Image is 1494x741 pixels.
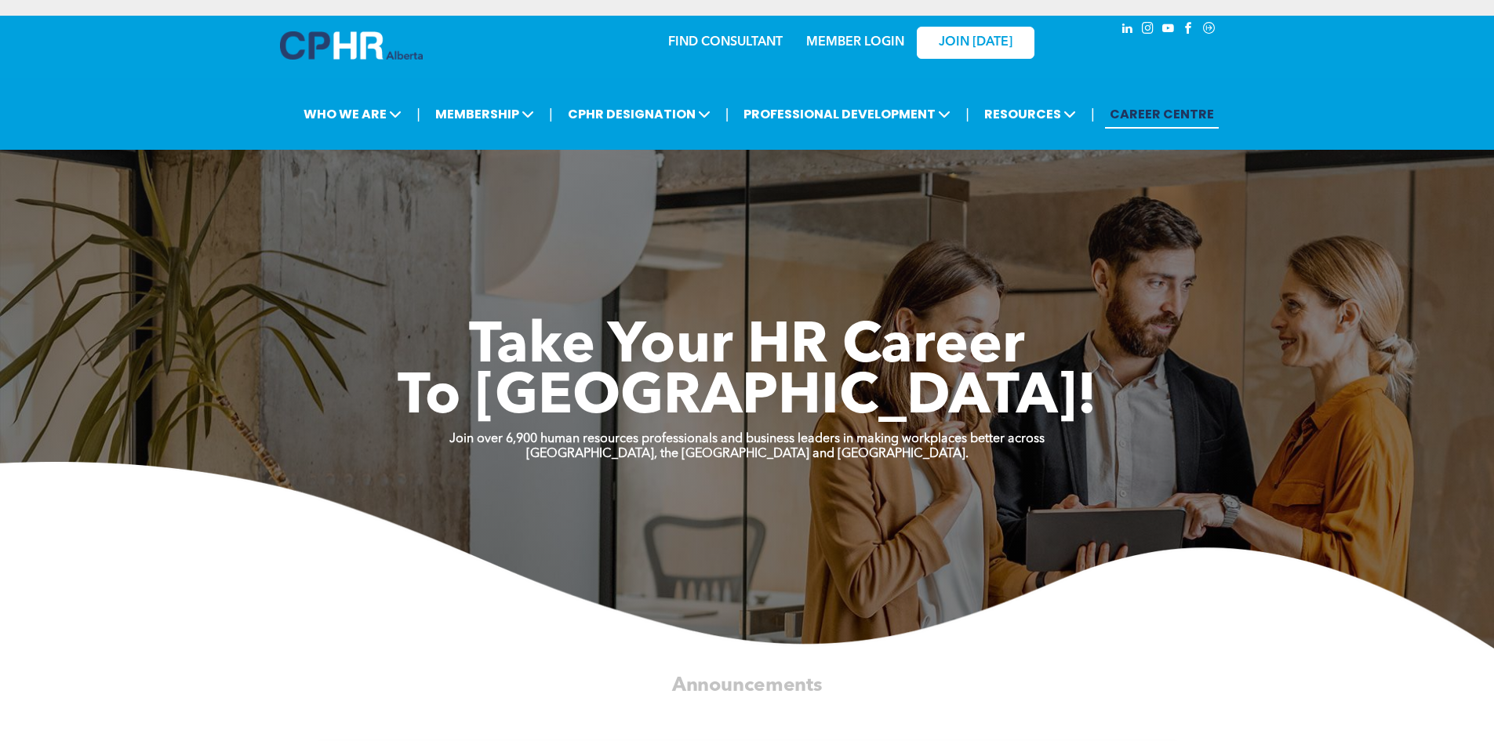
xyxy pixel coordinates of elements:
span: PROFESSIONAL DEVELOPMENT [739,100,955,129]
span: Announcements [672,676,823,695]
li: | [965,98,969,130]
a: instagram [1140,20,1157,41]
span: To [GEOGRAPHIC_DATA]! [398,370,1097,427]
a: MEMBER LOGIN [806,36,904,49]
li: | [725,98,729,130]
a: FIND CONSULTANT [668,36,783,49]
span: JOIN [DATE] [939,35,1012,50]
a: Social network [1201,20,1218,41]
a: youtube [1160,20,1177,41]
span: RESOURCES [980,100,1081,129]
a: CAREER CENTRE [1105,100,1219,129]
a: facebook [1180,20,1198,41]
span: Take Your HR Career [469,319,1025,376]
strong: [GEOGRAPHIC_DATA], the [GEOGRAPHIC_DATA] and [GEOGRAPHIC_DATA]. [526,448,969,460]
strong: Join over 6,900 human resources professionals and business leaders in making workplaces better ac... [449,433,1045,445]
span: CPHR DESIGNATION [563,100,715,129]
span: WHO WE ARE [299,100,406,129]
img: A blue and white logo for cp alberta [280,31,423,60]
a: JOIN [DATE] [917,27,1034,59]
li: | [416,98,420,130]
a: linkedin [1119,20,1136,41]
li: | [549,98,553,130]
span: MEMBERSHIP [431,100,539,129]
li: | [1091,98,1095,130]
